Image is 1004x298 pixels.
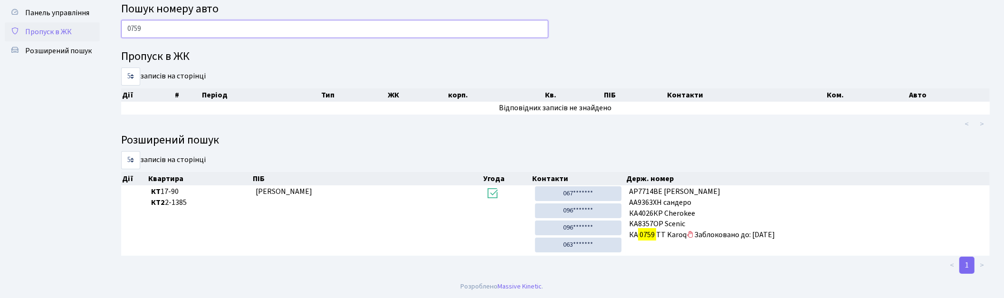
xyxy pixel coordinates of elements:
[320,88,387,102] th: Тип
[603,88,666,102] th: ПІБ
[638,228,656,241] mark: 0759
[498,281,542,291] a: Massive Kinetic
[256,186,312,197] span: [PERSON_NAME]
[121,102,990,115] td: Відповідних записів не знайдено
[121,172,147,185] th: Дії
[908,88,990,102] th: Авто
[151,197,165,208] b: КТ2
[448,88,544,102] th: корп.
[544,88,603,102] th: Кв.
[387,88,447,102] th: ЖК
[25,46,92,56] span: Розширений пошук
[121,151,140,169] select: записів на сторінці
[959,257,975,274] a: 1
[25,27,72,37] span: Пропуск в ЖК
[121,88,174,102] th: Дії
[461,281,544,292] div: Розроблено .
[5,22,100,41] a: Пропуск в ЖК
[826,88,908,102] th: Ком.
[121,50,990,64] h4: Пропуск в ЖК
[201,88,320,102] th: Період
[629,186,986,240] span: АР7714ВЕ [PERSON_NAME] АА9363ХН сандеро КА4026КР Cherokee KA8357OP Scenic КА ТТ Karoq Заблоковано...
[5,3,100,22] a: Панель управління
[121,67,206,86] label: записів на сторінці
[151,186,161,197] b: КТ
[482,172,531,185] th: Угода
[147,172,252,185] th: Квартира
[121,20,548,38] input: Пошук
[174,88,201,102] th: #
[121,0,219,17] span: Пошук номеру авто
[252,172,482,185] th: ПІБ
[5,41,100,60] a: Розширений пошук
[531,172,625,185] th: Контакти
[121,151,206,169] label: записів на сторінці
[151,186,248,208] span: 17-90 2-1385
[25,8,89,18] span: Панель управління
[121,67,140,86] select: записів на сторінці
[625,172,990,185] th: Держ. номер
[121,134,990,147] h4: Розширений пошук
[666,88,826,102] th: Контакти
